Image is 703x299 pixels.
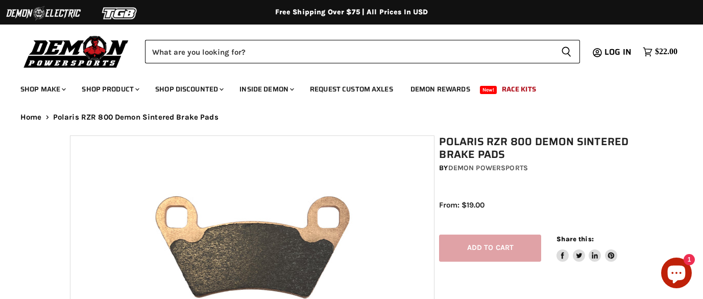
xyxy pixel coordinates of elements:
a: Shop Make [13,79,72,100]
a: Inside Demon [232,79,300,100]
aside: Share this: [556,235,617,262]
div: by [439,163,638,174]
form: Product [145,40,580,63]
img: TGB Logo 2 [82,4,158,23]
a: Demon Powersports [448,164,528,172]
h1: Polaris RZR 800 Demon Sintered Brake Pads [439,135,638,161]
a: Log in [600,48,638,57]
a: Shop Product [74,79,146,100]
a: Race Kits [494,79,544,100]
a: Request Custom Axles [302,79,401,100]
ul: Main menu [13,75,675,100]
a: Demon Rewards [403,79,478,100]
span: Polaris RZR 800 Demon Sintered Brake Pads [53,113,219,122]
a: Home [20,113,42,122]
a: $22.00 [638,44,683,59]
img: Demon Electric Logo 2 [5,4,82,23]
a: Shop Discounted [148,79,230,100]
img: Demon Powersports [20,33,132,70]
inbox-online-store-chat: Shopify online store chat [658,258,695,291]
span: From: $19.00 [439,200,484,210]
span: New! [480,86,497,94]
span: Log in [604,45,632,58]
button: Search [553,40,580,63]
input: Search [145,40,553,63]
span: Share this: [556,235,593,243]
span: $22.00 [655,47,677,57]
